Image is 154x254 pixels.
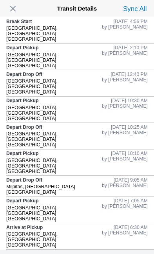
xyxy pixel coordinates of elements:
ion-text: by [PERSON_NAME] [102,230,148,236]
div: [GEOGRAPHIC_DATA], [GEOGRAPHIC_DATA] [GEOGRAPHIC_DATA] [6,158,102,174]
ion-text: by [PERSON_NAME] [102,204,148,209]
ion-text: [DATE] 2:10 PM [113,45,148,50]
ion-text: [DATE] 6:30 AM [114,225,148,230]
ion-text: by [PERSON_NAME] [102,77,148,83]
ion-text: Break Start [6,19,32,24]
ion-text: by [PERSON_NAME] [102,183,148,188]
ion-text: [DATE] 10:10 AM [111,151,148,156]
ion-text: by [PERSON_NAME] [102,24,148,30]
ion-text: [DATE] 10:30 AM [111,98,148,103]
ion-text: by [PERSON_NAME] [102,156,148,162]
div: [GEOGRAPHIC_DATA], [GEOGRAPHIC_DATA] [GEOGRAPHIC_DATA] [6,78,102,95]
ion-text: by [PERSON_NAME] [102,103,148,109]
div: [GEOGRAPHIC_DATA], [GEOGRAPHIC_DATA] [GEOGRAPHIC_DATA] [6,131,102,148]
ion-text: Depart Drop Off [6,177,42,183]
ion-text: by [PERSON_NAME] [102,50,148,56]
div: Milpitas, [GEOGRAPHIC_DATA] [GEOGRAPHIC_DATA] [6,184,102,195]
ion-button: Sync All [121,2,149,15]
div: [GEOGRAPHIC_DATA], [GEOGRAPHIC_DATA] [GEOGRAPHIC_DATA] [6,25,102,42]
ion-text: Arrive at Pickup [6,225,43,230]
div: [GEOGRAPHIC_DATA], [GEOGRAPHIC_DATA] [GEOGRAPHIC_DATA] [6,52,102,68]
ion-text: Depart Pickup [6,98,38,103]
ion-text: Depart Pickup [6,151,38,156]
ion-text: [DATE] 12:40 PM [111,72,148,77]
div: [GEOGRAPHIC_DATA], [GEOGRAPHIC_DATA] [GEOGRAPHIC_DATA] [6,231,102,248]
ion-text: Depart Drop Off [6,72,42,77]
ion-text: Depart Pickup [6,198,38,204]
ion-text: Depart Pickup [6,45,38,50]
ion-text: [DATE] 10:25 AM [111,124,148,130]
ion-text: [DATE] 9:05 AM [114,177,148,183]
ion-text: Depart Drop Off [6,124,42,130]
ion-text: [DATE] 7:05 AM [114,198,148,204]
div: [GEOGRAPHIC_DATA], [GEOGRAPHIC_DATA] [GEOGRAPHIC_DATA] [6,205,102,222]
ion-text: [DATE] 4:56 PM [113,19,148,24]
ion-text: by [PERSON_NAME] [102,130,148,135]
div: [GEOGRAPHIC_DATA], [GEOGRAPHIC_DATA] [GEOGRAPHIC_DATA] [6,105,102,121]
